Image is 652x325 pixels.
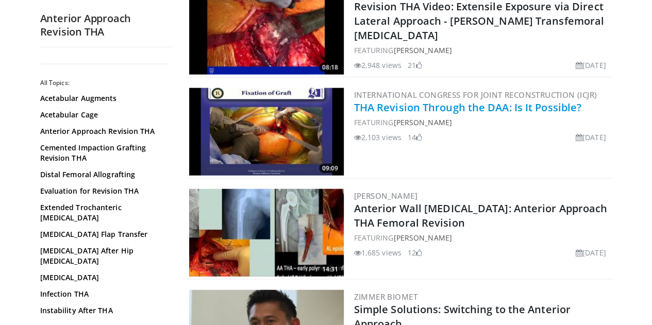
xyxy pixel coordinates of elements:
[40,305,166,316] a: Instability After THA
[576,60,606,71] li: [DATE]
[40,246,166,266] a: [MEDICAL_DATA] After Hip [MEDICAL_DATA]
[319,265,341,274] span: 14:31
[354,247,402,258] li: 1,685 views
[40,126,166,136] a: Anterior Approach Revision THA
[189,88,344,176] a: 09:09
[40,12,172,39] h2: Anterior Approach Revision THA
[408,60,422,71] li: 21
[189,189,344,277] img: a48ee9cb-f881-4b32-bff0-509e904be698.300x170_q85_crop-smart_upscale.jpg
[189,88,344,176] img: 895ba763-cdd6-4e15-bfe6-50c7ec81a265.300x170_q85_crop-smart_upscale.jpg
[576,132,606,143] li: [DATE]
[40,186,166,196] a: Evaluation for Revision THA
[40,202,166,223] a: Extended Trochanteric [MEDICAL_DATA]
[393,117,452,127] a: [PERSON_NAME]
[354,292,417,302] a: Zimmer Biomet
[354,60,402,71] li: 2,948 views
[40,289,166,299] a: Infection THA
[408,132,422,143] li: 14
[40,79,169,87] h2: All Topics:
[40,110,166,120] a: Acetabular Cage
[40,143,166,163] a: Cemented Impaction Grafting Revision THA
[40,272,166,283] a: [MEDICAL_DATA]
[354,90,597,100] a: International Congress for Joint Reconstruction (ICJR)
[319,63,341,72] span: 08:18
[408,247,422,258] li: 12
[40,229,166,240] a: [MEDICAL_DATA] Flap Transfer
[354,132,402,143] li: 2,103 views
[354,232,610,243] div: FEATURING
[354,191,417,201] a: [PERSON_NAME]
[393,45,452,55] a: [PERSON_NAME]
[354,45,610,56] div: FEATURING
[40,169,166,180] a: Distal Femoral Allografting
[189,189,344,277] a: 14:31
[576,247,606,258] li: [DATE]
[319,164,341,173] span: 09:09
[354,201,608,230] a: Anterior Wall [MEDICAL_DATA]: Anterior Approach THA Femoral Revision
[354,117,610,128] div: FEATURING
[40,93,166,104] a: Acetabular Augments
[393,233,452,243] a: [PERSON_NAME]
[354,100,582,114] a: THA Revision Through the DAA: Is It Possible?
